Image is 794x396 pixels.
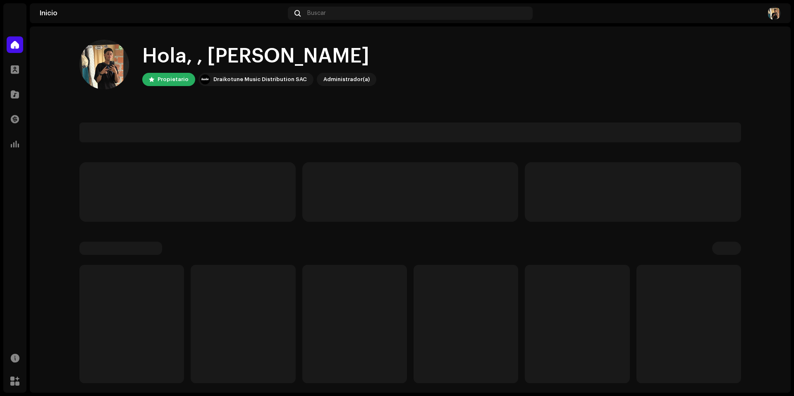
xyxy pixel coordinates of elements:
div: Hola, , [PERSON_NAME] [142,43,376,70]
img: f4a2d0fc-9b45-41cd-8255-074bac87be8f [79,40,129,89]
img: f4a2d0fc-9b45-41cd-8255-074bac87be8f [768,7,781,20]
img: 10370c6a-d0e2-4592-b8a2-38f444b0ca44 [200,74,210,84]
div: Administrador(a) [323,74,370,84]
span: Buscar [307,10,326,17]
div: Inicio [40,10,285,17]
div: Draikotune Music Distribution SAC [213,74,307,84]
div: Propietario [158,74,189,84]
